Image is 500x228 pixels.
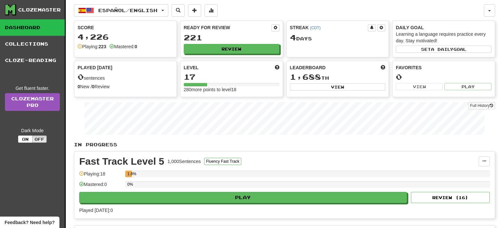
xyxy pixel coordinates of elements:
[5,219,55,226] span: Open feedback widget
[5,127,60,134] div: Dark Mode
[172,4,185,17] button: Search sentences
[109,43,137,50] div: Mastered:
[468,102,495,109] button: Full History
[5,85,60,92] div: Get fluent faster.
[204,158,241,165] button: Fluency Fast Track
[290,33,296,42] span: 4
[78,64,112,71] span: Played [DATE]
[78,84,80,89] strong: 0
[79,171,122,181] div: Playing: 18
[92,84,95,89] strong: 0
[78,43,106,50] div: Playing:
[275,64,279,71] span: Score more points to level up
[204,4,218,17] button: More stats
[411,192,490,203] button: Review (16)
[396,24,491,31] div: Daily Goal
[32,135,47,143] button: Off
[79,181,122,192] div: Mastered: 0
[188,4,201,17] button: Add sentence to collection
[168,158,201,165] div: 1,000 Sentences
[79,156,164,166] div: Fast Track Level 5
[290,33,386,42] div: Day s
[381,64,385,71] span: This week in points, UTC
[290,83,386,91] button: View
[79,192,407,203] button: Play
[74,4,168,17] button: Español/English
[78,73,173,81] div: sentences
[98,8,157,13] span: Español / English
[78,72,84,81] span: 0
[134,44,137,49] strong: 0
[396,83,443,90] button: View
[290,64,326,71] span: Leaderboard
[396,64,491,71] div: Favorites
[18,135,33,143] button: On
[184,73,279,81] div: 17
[99,44,106,49] strong: 223
[444,83,491,90] button: Play
[290,72,321,81] span: 1,688
[18,7,61,13] div: Clozemaster
[290,24,368,31] div: Streak
[184,33,279,42] div: 221
[78,33,173,41] div: 4,226
[74,141,495,148] p: In Progress
[5,93,60,111] a: ClozemasterPro
[290,73,386,81] div: th
[184,24,272,31] div: Ready for Review
[310,26,321,30] a: (CDT)
[184,86,279,93] div: 280 more points to level 18
[396,46,491,53] button: Seta dailygoal
[78,83,173,90] div: New / Review
[431,47,453,52] span: a daily
[396,31,491,44] div: Learning a language requires practice every day. Stay motivated!
[127,171,132,177] div: 1.8%
[184,64,199,71] span: Level
[79,208,113,213] span: Played [DATE]: 0
[78,24,173,31] div: Score
[396,73,491,81] div: 0
[184,44,279,54] button: Review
